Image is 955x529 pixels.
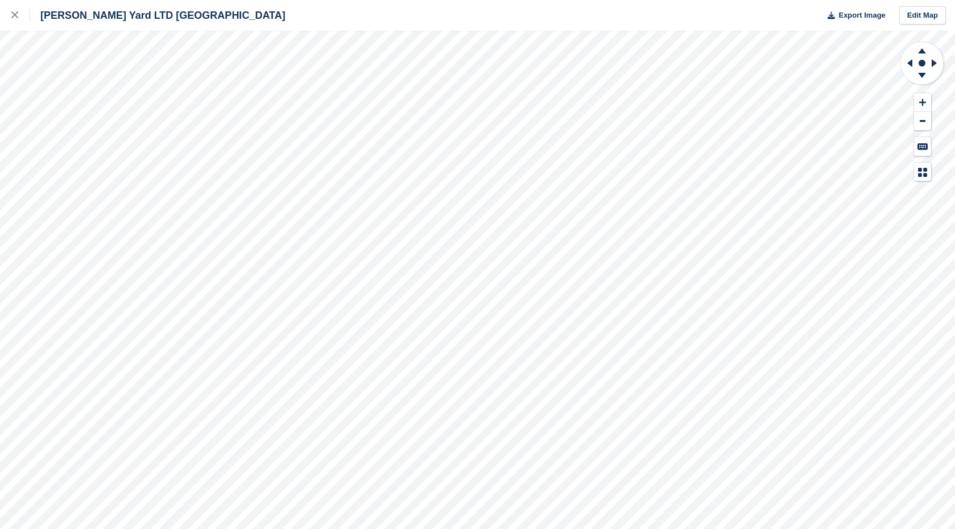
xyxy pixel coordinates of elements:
button: Map Legend [914,163,931,181]
button: Export Image [821,6,886,25]
button: Zoom Out [914,112,931,131]
button: Keyboard Shortcuts [914,137,931,156]
div: [PERSON_NAME] Yard LTD [GEOGRAPHIC_DATA] [30,9,286,22]
span: Export Image [838,10,885,21]
button: Zoom In [914,93,931,112]
a: Edit Map [899,6,946,25]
